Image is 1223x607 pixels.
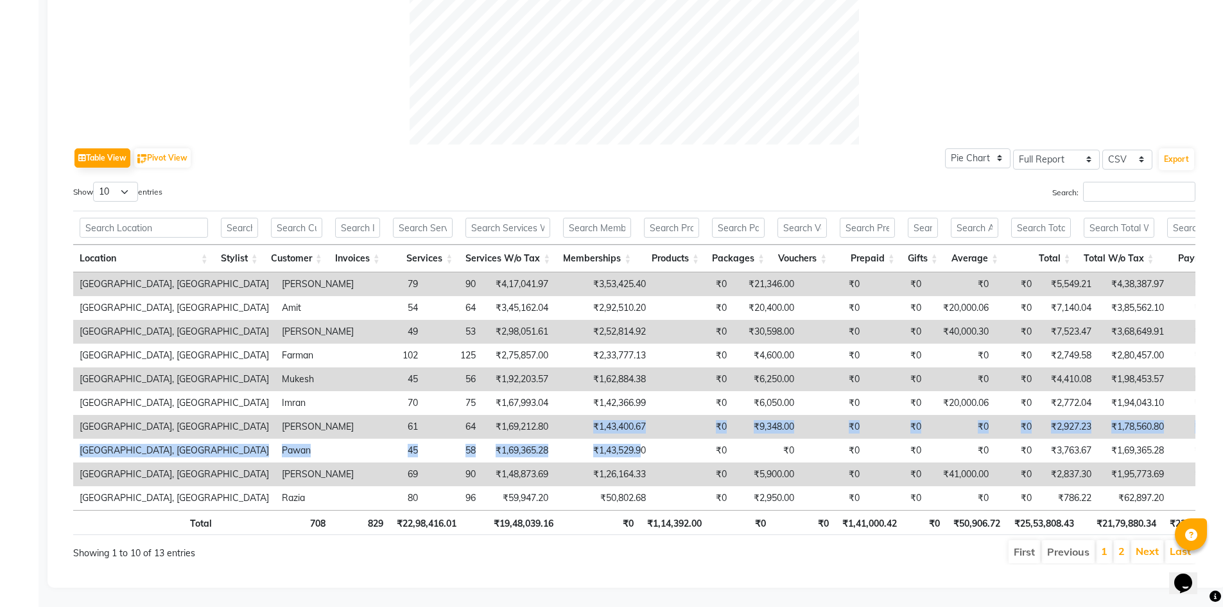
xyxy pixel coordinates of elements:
td: ₹1,26,164.33 [555,462,652,486]
td: ₹0 [652,391,733,415]
td: 75 [424,391,482,415]
th: Products: activate to sort column ascending [638,245,706,272]
td: ₹1,69,365.28 [1098,439,1170,462]
td: ₹0 [866,486,928,510]
td: ₹1,43,529.90 [555,439,652,462]
td: ₹1,92,203.57 [482,367,555,391]
th: 829 [332,510,390,535]
td: ₹3,53,425.40 [555,272,652,296]
td: Pawan [275,439,360,462]
td: 45 [360,367,424,391]
td: ₹2,837.30 [1038,462,1098,486]
th: Average: activate to sort column ascending [944,245,1005,272]
td: ₹0 [801,391,866,415]
td: ₹0 [801,462,866,486]
button: Pivot View [134,148,191,168]
td: ₹0 [866,415,928,439]
td: Razia [275,486,360,510]
th: 708 [268,510,332,535]
td: ₹3,45,162.04 [482,296,555,320]
th: Location: activate to sort column ascending [73,245,214,272]
td: ₹1,69,212.80 [482,415,555,439]
td: ₹0 [652,462,733,486]
th: Prepaid: activate to sort column ascending [833,245,901,272]
td: ₹786.22 [1038,486,1098,510]
th: Customer: activate to sort column ascending [265,245,329,272]
td: ₹1,94,043.10 [1098,391,1170,415]
td: [GEOGRAPHIC_DATA], [GEOGRAPHIC_DATA] [73,391,275,415]
td: ₹0 [995,344,1038,367]
label: Search: [1052,182,1195,202]
th: Memberships: activate to sort column ascending [557,245,638,272]
input: Search Location [80,218,208,238]
td: ₹0 [801,367,866,391]
td: [GEOGRAPHIC_DATA], [GEOGRAPHIC_DATA] [73,272,275,296]
td: ₹30,598.00 [733,320,801,344]
td: ₹2,927.23 [1038,415,1098,439]
td: ₹0 [866,344,928,367]
button: Export [1159,148,1194,170]
td: ₹0 [995,462,1038,486]
td: ₹0 [801,320,866,344]
td: ₹3,68,649.91 [1098,320,1170,344]
td: [PERSON_NAME] [275,415,360,439]
td: 53 [424,320,482,344]
td: ₹0 [866,320,928,344]
input: Search Gifts [908,218,938,238]
td: ₹0 [995,320,1038,344]
input: Search Products [644,218,699,238]
th: Total: activate to sort column ascending [1005,245,1077,272]
td: ₹0 [928,367,995,391]
select: Showentries [93,182,138,202]
td: ₹4,600.00 [733,344,801,367]
td: [GEOGRAPHIC_DATA], [GEOGRAPHIC_DATA] [73,486,275,510]
th: Services W/o Tax: activate to sort column ascending [459,245,557,272]
td: ₹20,400.00 [733,296,801,320]
td: ₹0 [652,486,733,510]
td: ₹0 [801,296,866,320]
td: ₹2,52,814.92 [555,320,652,344]
div: Showing 1 to 10 of 13 entries [73,539,530,560]
td: ₹0 [652,344,733,367]
td: ₹7,523.47 [1038,320,1098,344]
td: ₹0 [995,296,1038,320]
a: Next [1136,545,1159,558]
td: 125 [424,344,482,367]
th: Stylist: activate to sort column ascending [214,245,265,272]
input: Search Vouchers [777,218,827,238]
td: 64 [424,296,482,320]
td: ₹1,69,365.28 [482,439,555,462]
td: ₹0 [652,415,733,439]
th: Services: activate to sort column ascending [386,245,460,272]
td: ₹0 [928,344,995,367]
td: ₹0 [995,486,1038,510]
td: ₹41,000.00 [928,462,995,486]
td: 45 [360,439,424,462]
th: ₹1,14,392.00 [640,510,708,535]
td: [GEOGRAPHIC_DATA], [GEOGRAPHIC_DATA] [73,367,275,391]
button: Table View [74,148,130,168]
input: Search: [1083,182,1195,202]
td: ₹3,85,562.10 [1098,296,1170,320]
td: 58 [424,439,482,462]
td: ₹1,48,873.69 [482,462,555,486]
a: 1 [1101,545,1107,558]
td: 96 [424,486,482,510]
td: ₹0 [866,367,928,391]
td: ₹1,78,560.80 [1098,415,1170,439]
td: ₹2,92,510.20 [555,296,652,320]
td: 70 [360,391,424,415]
td: ₹2,33,777.13 [555,344,652,367]
td: Amit [275,296,360,320]
td: ₹2,98,051.61 [482,320,555,344]
th: ₹22,98,416.01 [390,510,464,535]
td: ₹5,900.00 [733,462,801,486]
td: ₹0 [928,272,995,296]
input: Search Services W/o Tax [465,218,550,238]
input: Search Total W/o Tax [1084,218,1154,238]
td: ₹2,80,457.00 [1098,344,1170,367]
td: [GEOGRAPHIC_DATA], [GEOGRAPHIC_DATA] [73,320,275,344]
td: 80 [360,486,424,510]
td: ₹3,763.67 [1038,439,1098,462]
td: 102 [360,344,424,367]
